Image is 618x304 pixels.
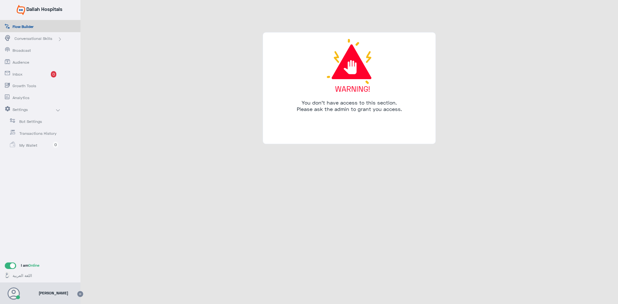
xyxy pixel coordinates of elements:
[14,36,52,41] span: Conversational Skills
[13,107,50,113] span: Settings
[28,263,39,268] span: Online
[7,287,20,299] button: Avatar
[13,48,50,53] span: Broadcast
[19,143,57,148] span: My Wallet
[53,142,58,148] span: 0
[13,60,50,65] span: Audience
[51,71,56,78] span: 0
[13,71,50,77] span: Inbox
[39,290,68,296] span: [PERSON_NAME]
[13,83,50,89] span: Growth Tools
[17,5,25,15] img: Widebot Logo
[13,95,50,101] span: Analytics
[26,6,62,12] span: Dallah Hospitals
[269,96,429,115] h5: You don’t have access to this section. Please ask the admin to grant you access.
[13,273,50,279] span: اللغة العربية
[21,263,39,268] span: I am
[13,24,50,30] span: Flow Builder
[19,131,57,136] span: Transactions History
[269,84,429,94] h3: WARNING!
[19,119,57,124] span: Bot Settings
